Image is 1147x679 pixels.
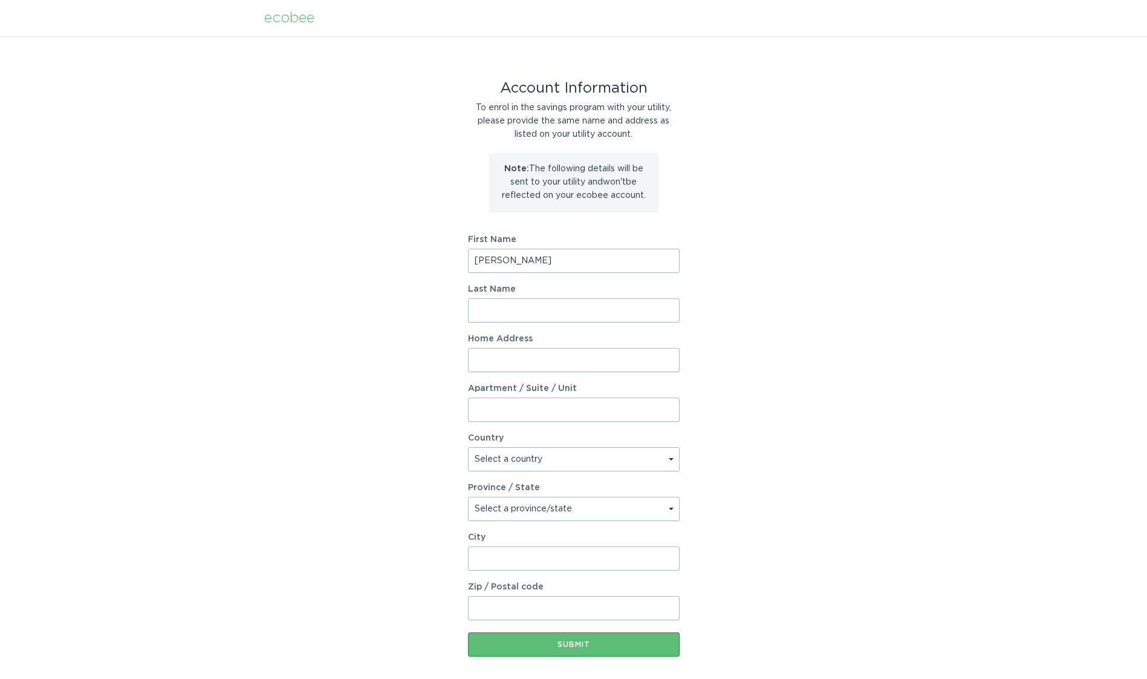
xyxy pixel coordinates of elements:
label: City [468,533,680,542]
div: Account Information [468,82,680,95]
strong: Note: [504,165,529,173]
label: Province / State [468,484,540,492]
div: To enrol in the savings program with your utility, please provide the same name and address as li... [468,101,680,141]
button: Submit [468,632,680,657]
div: Submit [474,641,674,648]
label: Home Address [468,335,680,343]
label: First Name [468,235,680,244]
label: Country [468,434,504,442]
label: Last Name [468,285,680,294]
label: Zip / Postal code [468,583,680,591]
label: Apartment / Suite / Unit [468,384,680,393]
p: The following details will be sent to your utility and won't be reflected on your ecobee account. [498,162,649,202]
div: ecobee [264,11,314,25]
